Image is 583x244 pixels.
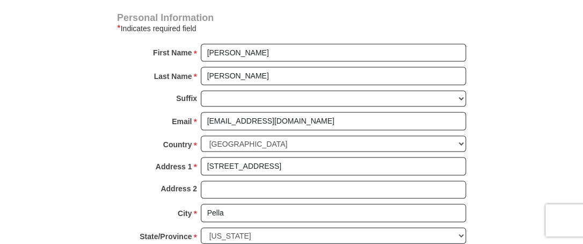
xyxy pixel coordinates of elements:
strong: Email [172,113,192,128]
strong: Address 1 [156,159,192,174]
div: Indicates required field [117,22,466,35]
strong: Last Name [154,68,192,83]
strong: State/Province [140,228,192,243]
strong: Suffix [176,90,197,105]
h4: Personal Information [117,13,466,22]
strong: Country [163,137,192,152]
strong: City [178,205,192,220]
strong: First Name [153,45,192,60]
strong: Address 2 [161,181,197,196]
